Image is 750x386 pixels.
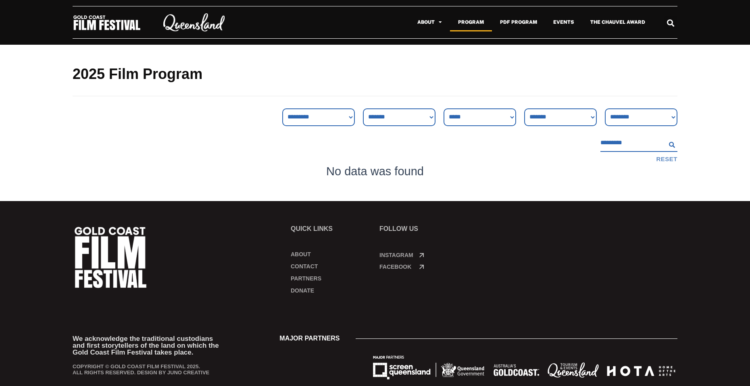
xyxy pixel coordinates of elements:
[244,13,653,31] nav: Menu
[291,250,371,295] nav: Menu
[656,156,677,162] button: Reset
[291,226,371,232] p: Quick links
[419,265,424,269] a: Facebook
[409,13,450,31] a: About
[291,262,371,270] a: Contact
[73,364,210,376] p: COPYRIGHT © GOLD COAST FILM FESTIVAL 2025. ALL RIGHTS RESERVED. DESIGN BY JUNO CREATIVE
[291,274,371,282] a: Partners
[379,264,411,270] a: Facebook
[62,162,687,181] div: No data was found
[279,335,340,342] span: MAJOR PARTNERS
[363,108,435,126] select: Sort filter
[291,250,371,258] a: About
[282,108,355,126] select: Genre Filter
[605,108,677,126] select: Language
[582,13,653,31] a: The Chauvel Award
[379,252,413,258] a: Instagram
[492,13,545,31] a: PDF Program
[444,108,516,126] select: Venue Filter
[73,335,252,356] p: We acknowledge the traditional custodians and first storytellers of the land on which the Gold Co...
[600,134,666,152] input: Search Filter
[664,16,677,29] div: Search
[545,13,582,31] a: Events
[73,65,677,84] h2: 2025 Film Program
[419,253,424,257] a: Instagram
[291,286,371,295] a: Donate
[450,13,492,31] a: Program
[524,108,597,126] select: Country Filter
[379,226,460,232] p: FOLLOW US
